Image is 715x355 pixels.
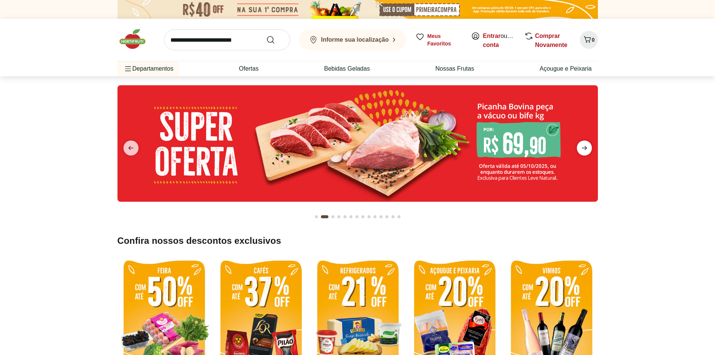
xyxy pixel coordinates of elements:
a: Nossas Frutas [435,64,474,73]
a: Ofertas [239,64,258,73]
a: Entrar [483,33,501,39]
button: Go to page 14 from fs-carousel [396,208,402,226]
button: Go to page 1 from fs-carousel [313,208,319,226]
button: Go to page 4 from fs-carousel [336,208,342,226]
img: super oferta [117,85,598,202]
a: Bebidas Geladas [324,64,370,73]
button: Go to page 5 from fs-carousel [342,208,348,226]
button: Carrinho [580,31,598,49]
button: Current page from fs-carousel [319,208,330,226]
a: Comprar Novamente [535,33,567,48]
button: Go to page 3 from fs-carousel [330,208,336,226]
input: search [164,29,290,50]
button: Informe sua localização [299,29,406,50]
span: 0 [592,37,595,43]
button: Submit Search [266,35,284,44]
span: ou [483,32,516,50]
button: Menu [123,60,132,78]
button: previous [117,140,145,156]
span: Meus Favoritos [427,32,462,47]
button: Go to page 11 from fs-carousel [378,208,384,226]
button: Go to page 6 from fs-carousel [348,208,354,226]
button: Go to page 7 from fs-carousel [354,208,360,226]
img: Hortifruti [117,28,155,50]
button: Go to page 10 from fs-carousel [372,208,378,226]
b: Informe sua localização [321,36,389,43]
button: Go to page 8 from fs-carousel [360,208,366,226]
a: Açougue e Peixaria [540,64,592,73]
button: Go to page 13 from fs-carousel [390,208,396,226]
h2: Confira nossos descontos exclusivos [117,235,598,247]
span: Departamentos [123,60,173,78]
button: Go to page 9 from fs-carousel [366,208,372,226]
a: Meus Favoritos [415,32,462,47]
button: next [571,140,598,156]
button: Go to page 12 from fs-carousel [384,208,390,226]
